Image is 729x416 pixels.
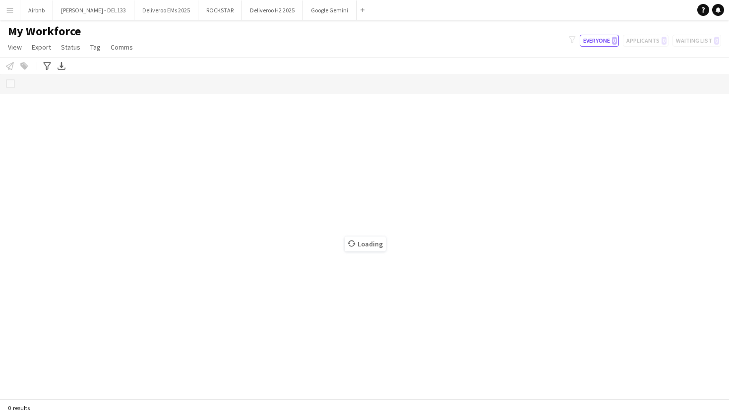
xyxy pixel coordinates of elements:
a: View [4,41,26,54]
span: My Workforce [8,24,81,39]
button: ROCKSTAR [198,0,242,20]
button: [PERSON_NAME] - DEL133 [53,0,134,20]
a: Export [28,41,55,54]
span: Tag [90,43,101,52]
button: Google Gemini [303,0,357,20]
span: Comms [111,43,133,52]
a: Tag [86,41,105,54]
span: 0 [612,37,617,45]
app-action-btn: Export XLSX [56,60,67,72]
button: Deliveroo H2 2025 [242,0,303,20]
a: Comms [107,41,137,54]
span: Loading [345,237,386,251]
button: Everyone0 [580,35,619,47]
span: Export [32,43,51,52]
button: Deliveroo EMs 2025 [134,0,198,20]
span: View [8,43,22,52]
span: Status [61,43,80,52]
button: Airbnb [20,0,53,20]
a: Status [57,41,84,54]
app-action-btn: Advanced filters [41,60,53,72]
